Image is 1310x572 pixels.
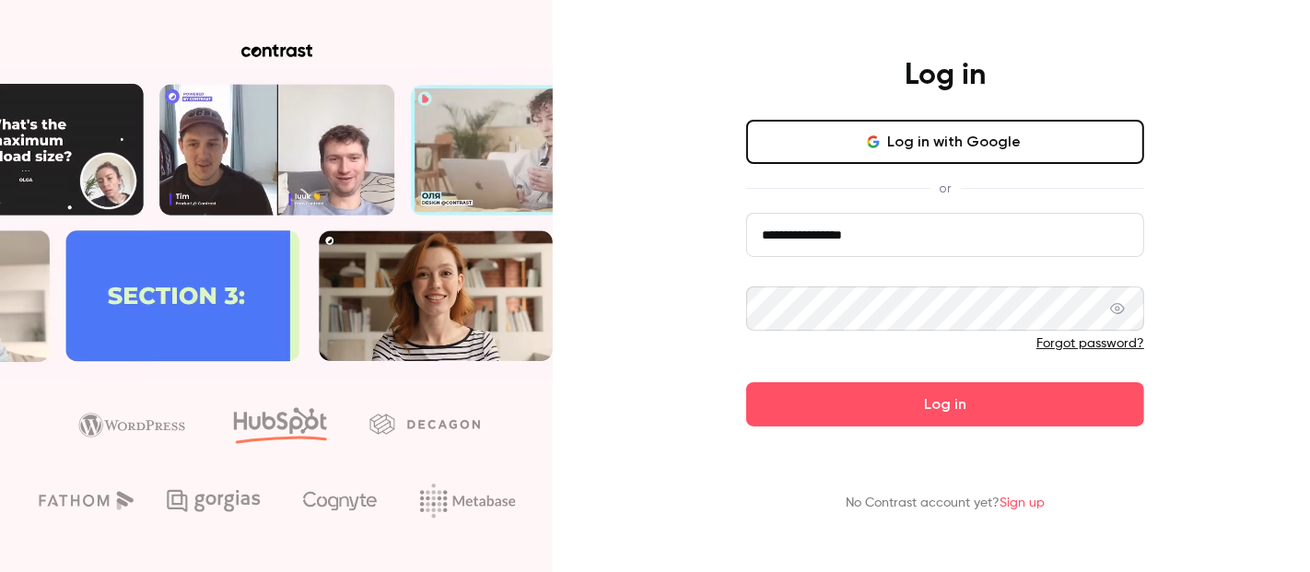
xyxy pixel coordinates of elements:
[905,57,986,94] h4: Log in
[1000,496,1045,509] a: Sign up
[846,494,1045,513] p: No Contrast account yet?
[746,120,1144,164] button: Log in with Google
[369,414,480,434] img: decagon
[746,382,1144,426] button: Log in
[930,179,961,198] span: or
[1036,337,1144,350] a: Forgot password?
